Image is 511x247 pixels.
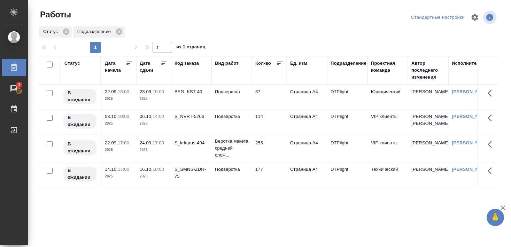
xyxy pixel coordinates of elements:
[14,81,24,88] span: 3
[68,141,92,154] p: В ожидании
[483,162,500,179] button: Здесь прячутся важные кнопки
[327,136,367,160] td: DTPlight
[327,162,367,187] td: DTPlight
[63,113,97,129] div: Исполнитель назначен, приступать к работе пока рано
[153,140,164,145] p: 17:00
[367,110,408,134] td: VIP клиенты
[140,167,153,172] p: 16.10,
[118,167,129,172] p: 17:00
[408,162,448,187] td: [PERSON_NAME]
[327,110,367,134] td: DTPlight
[175,60,199,67] div: Код заказа
[63,88,97,105] div: Исполнитель назначен, приступать к работе пока рано
[140,140,153,145] p: 24.09,
[105,89,118,94] p: 22.09,
[287,162,327,187] td: Страница А4
[140,120,168,127] p: 2025
[105,120,133,127] p: 2025
[140,89,153,94] p: 23.09,
[255,60,271,67] div: Кол-во
[409,12,466,23] div: split button
[367,85,408,109] td: Юридический
[489,210,501,225] span: 🙏
[105,140,118,145] p: 22.09,
[452,60,482,67] div: Исполнитель
[290,60,307,67] div: Ед. изм
[105,146,133,153] p: 2025
[466,9,483,26] span: Настроить таблицу
[371,60,404,74] div: Проектная команда
[252,85,287,109] td: 37
[64,60,80,67] div: Статус
[252,162,287,187] td: 177
[118,140,129,145] p: 17:00
[118,89,129,94] p: 18:00
[252,136,287,160] td: 255
[153,167,164,172] p: 10:00
[105,173,133,180] p: 2025
[105,60,126,74] div: Дата начала
[215,60,239,67] div: Вид работ
[331,60,366,67] div: Подразделение
[175,166,208,180] div: S_SMNS-ZDR-75
[367,136,408,160] td: VIP клиенты
[73,26,125,38] div: Подразделение
[153,89,164,94] p: 10:00
[367,162,408,187] td: Технический
[483,136,500,153] button: Здесь прячутся важные кнопки
[408,136,448,160] td: [PERSON_NAME]
[105,95,133,102] p: 2025
[68,89,92,103] p: В ожидании
[287,85,327,109] td: Страница А4
[215,88,248,95] p: Подверстка
[2,80,26,97] a: 3
[252,110,287,134] td: 114
[68,167,92,181] p: В ожидании
[63,140,97,156] div: Исполнитель назначен, приступать к работе пока рано
[68,114,92,128] p: В ожидании
[140,146,168,153] p: 2025
[408,110,448,134] td: [PERSON_NAME] [PERSON_NAME]
[140,95,168,102] p: 2025
[483,11,498,24] span: Посмотреть информацию
[38,9,71,20] span: Работы
[408,85,448,109] td: [PERSON_NAME]
[287,110,327,134] td: Страница А4
[77,28,113,35] p: Подразделение
[176,43,206,53] span: из 1 страниц
[175,140,208,146] div: S_krkarus-494
[483,85,500,102] button: Здесь прячутся важные кнопки
[175,113,208,120] div: S_NVRT-5206
[215,113,248,120] p: Подверстка
[118,114,129,119] p: 10:00
[140,60,161,74] div: Дата сдачи
[153,114,164,119] p: 14:00
[327,85,367,109] td: DTPlight
[43,28,60,35] p: Статус
[215,166,248,173] p: Подверстка
[215,138,248,159] p: Верстка макета средней слож...
[105,167,118,172] p: 14.10,
[487,209,504,226] button: 🙏
[140,173,168,180] p: 2025
[105,114,118,119] p: 03.10,
[39,26,72,38] div: Статус
[140,114,153,119] p: 06.10,
[63,166,97,182] div: Исполнитель назначен, приступать к работе пока рано
[175,88,208,95] div: BEG_KST-40
[411,60,445,81] div: Автор последнего изменения
[287,136,327,160] td: Страница А4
